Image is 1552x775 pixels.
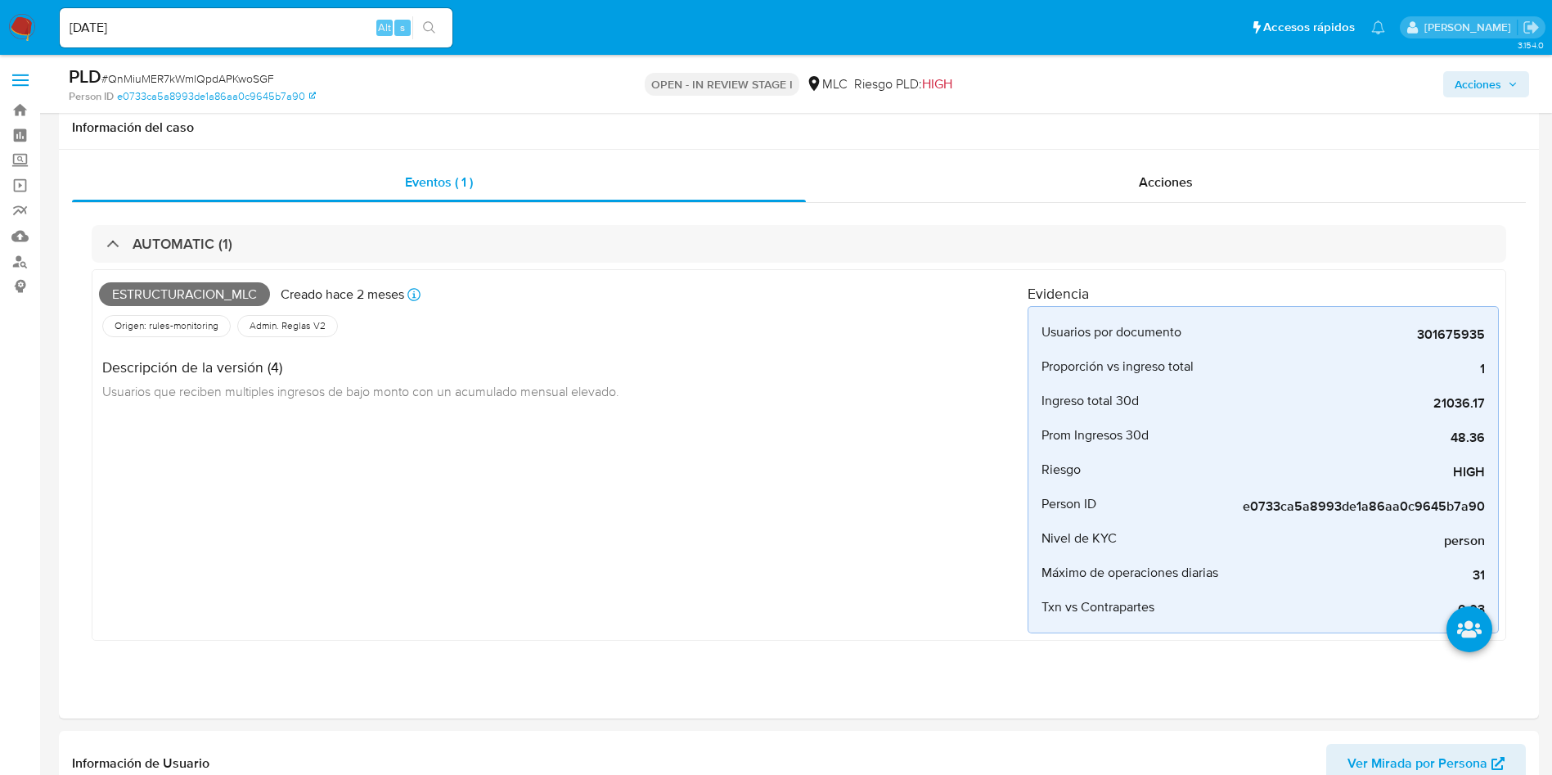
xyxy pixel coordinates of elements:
h4: Evidencia [1028,285,1499,303]
a: e0733ca5a8993de1a86aa0c9645b7a90 [117,89,316,104]
span: Txn vs Contrapartes [1041,599,1154,615]
button: search-icon [412,16,446,39]
span: Nivel de KYC [1041,530,1117,547]
span: Origen: rules-monitoring [113,319,220,332]
button: Acciones [1443,71,1529,97]
span: s [400,20,405,35]
span: HIGH [922,74,952,93]
h4: Descripción de la versión (4) [102,358,619,376]
span: 31 [1239,567,1485,584]
a: Notificaciones [1371,20,1385,34]
span: Eventos ( 1 ) [405,173,473,191]
span: Person ID [1041,496,1096,512]
span: Accesos rápidos [1263,19,1355,36]
input: Buscar usuario o caso... [60,17,452,38]
div: MLC [806,75,848,93]
span: Usuarios por documento [1041,324,1181,340]
span: Estructuracion_mlc [99,282,270,307]
h3: AUTOMATIC (1) [133,235,232,253]
span: Acciones [1455,71,1501,97]
b: Person ID [69,89,114,104]
span: Alt [378,20,391,35]
span: Proporción vs ingreso total [1041,358,1194,375]
b: PLD [69,63,101,89]
span: Acciones [1139,173,1193,191]
span: 21036.17 [1239,395,1485,412]
span: 0.03 [1239,602,1485,618]
span: 301675935 [1239,327,1485,343]
span: Admin. Reglas V2 [248,319,327,332]
p: OPEN - IN REVIEW STAGE I [645,73,799,96]
span: Usuarios que reciben multiples ingresos de bajo monto con un acumulado mensual elevado. [102,382,619,400]
span: Ingreso total 30d [1041,393,1139,409]
a: Salir [1523,19,1540,36]
span: Prom Ingresos 30d [1041,427,1149,444]
p: Creado hace 2 meses [281,286,404,304]
span: Máximo de operaciones diarias [1041,565,1218,581]
span: HIGH [1239,464,1485,480]
p: nicolas.luzardo@mercadolibre.com [1424,20,1517,35]
h1: Información del caso [72,119,1526,136]
span: # QnMiuMER7kWmlQpdAPKwoSGF [101,70,274,87]
h1: Información de Usuario [72,755,209,772]
span: 48.36 [1239,430,1485,446]
span: 1 [1239,361,1485,377]
span: e0733ca5a8993de1a86aa0c9645b7a90 [1239,498,1485,515]
span: person [1239,533,1485,549]
div: AUTOMATIC (1) [92,225,1506,263]
span: Riesgo PLD: [854,75,952,93]
span: Riesgo [1041,462,1081,478]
